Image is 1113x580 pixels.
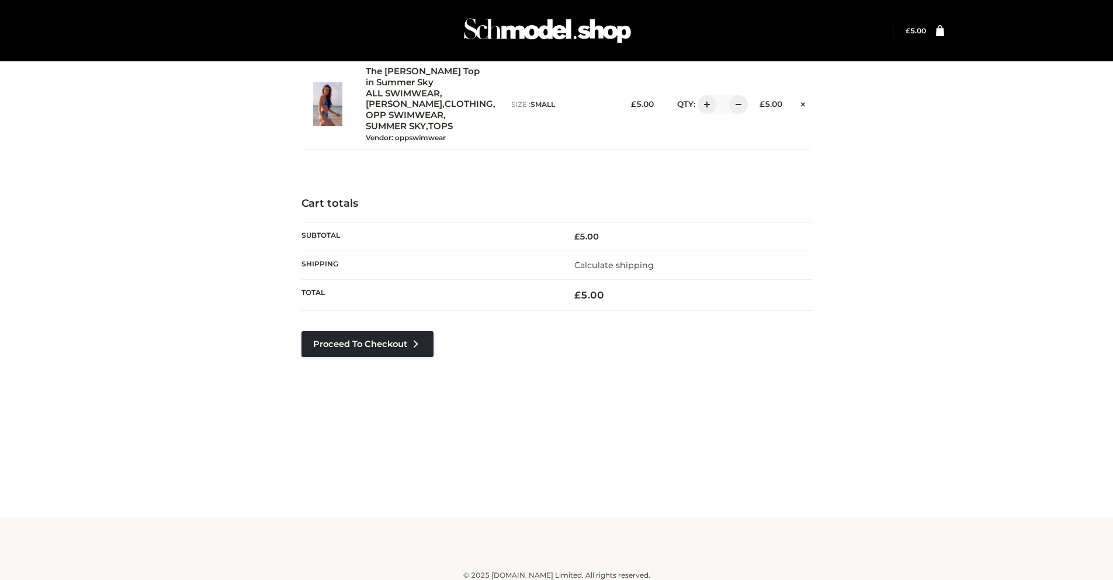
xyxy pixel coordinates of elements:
bdi: 5.00 [631,99,654,109]
span: £ [574,289,581,301]
div: , , , , , [366,66,500,143]
bdi: 5.00 [906,26,926,35]
a: TOPS [428,121,453,132]
th: Subtotal [301,222,557,251]
span: £ [906,26,910,35]
a: ALL SWIMWEAR [366,88,440,99]
span: £ [760,99,765,109]
a: Calculate shipping [574,260,654,270]
span: £ [574,231,580,242]
a: £5.00 [906,26,926,35]
a: Remove this item [794,95,812,110]
div: QTY: [665,95,740,114]
th: Shipping [301,251,557,280]
a: Proceed to Checkout [301,331,434,357]
bdi: 5.00 [574,289,604,301]
a: The [PERSON_NAME] Top in Summer Sky [366,66,486,88]
a: OPP SWIMWEAR [366,110,443,121]
a: SUMMER SKY [366,121,426,132]
small: Vendor: oppswimwear [366,133,446,142]
span: £ [631,99,636,109]
span: SMALL [531,100,555,109]
img: Schmodel Admin 964 [460,8,635,54]
a: CLOTHING [445,99,493,110]
bdi: 5.00 [760,99,782,109]
a: [PERSON_NAME] [366,99,442,110]
bdi: 5.00 [574,231,599,242]
th: Total [301,280,557,311]
p: size : [511,99,611,110]
h4: Cart totals [301,197,812,210]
